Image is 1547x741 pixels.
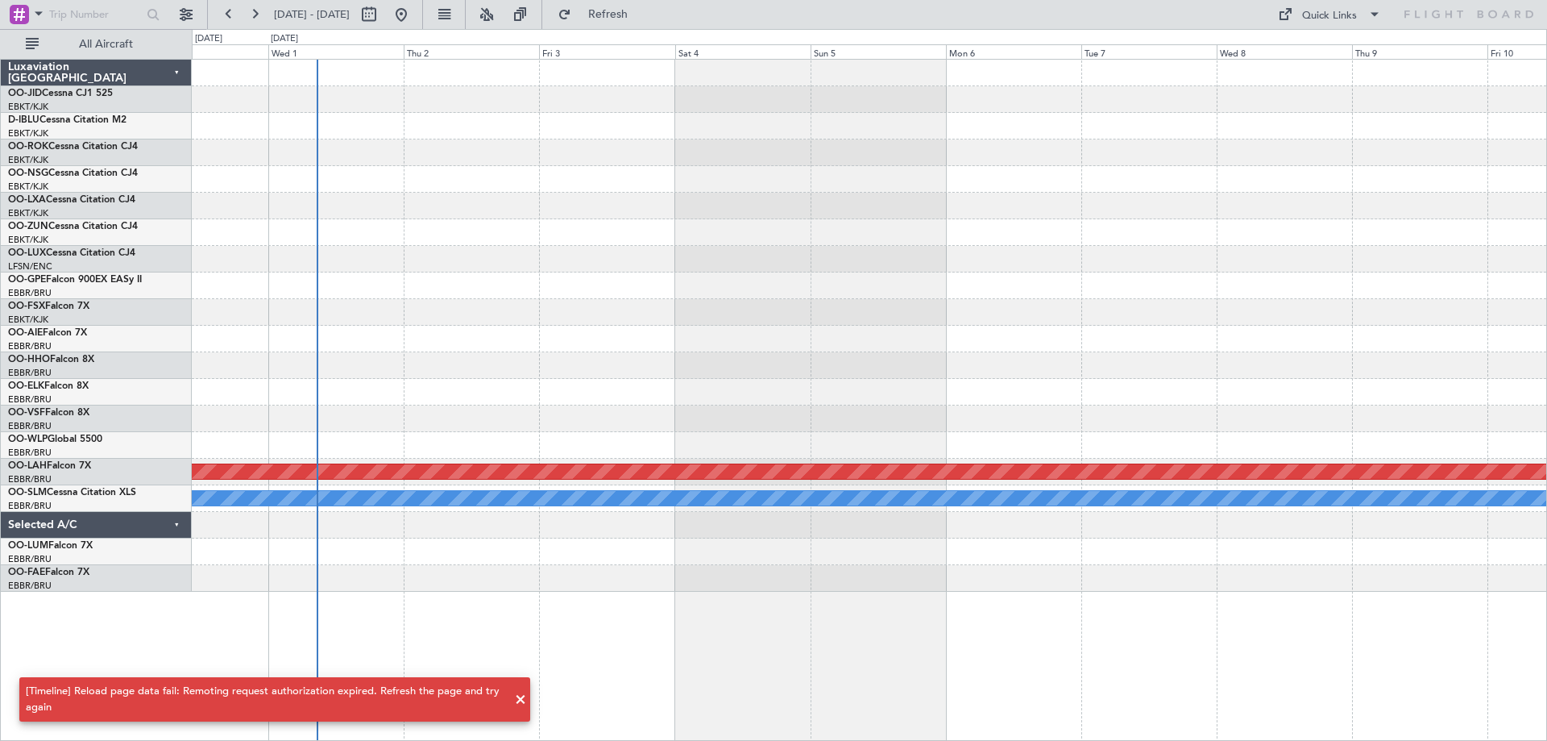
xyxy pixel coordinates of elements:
[8,154,48,166] a: EBKT/KJK
[8,169,138,178] a: OO-NSGCessna Citation CJ4
[8,355,94,364] a: OO-HHOFalcon 8X
[8,127,48,139] a: EBKT/KJK
[574,9,642,20] span: Refresh
[8,207,48,219] a: EBKT/KJK
[8,302,45,311] span: OO-FSX
[1081,44,1217,59] div: Tue 7
[8,328,43,338] span: OO-AIE
[8,541,93,551] a: OO-LUMFalcon 7X
[1302,8,1357,24] div: Quick Links
[8,541,48,551] span: OO-LUM
[8,169,48,178] span: OO-NSG
[8,142,48,152] span: OO-ROK
[8,115,126,125] a: D-IBLUCessna Citation M2
[8,553,52,565] a: EBBR/BRU
[539,44,674,59] div: Fri 3
[8,287,52,299] a: EBBR/BRU
[49,2,142,27] input: Trip Number
[8,222,138,231] a: OO-ZUNCessna Citation CJ4
[8,408,89,418] a: OO-VSFFalcon 8X
[8,195,135,205] a: OO-LXACessna Citation CJ4
[8,461,47,471] span: OO-LAH
[8,420,52,432] a: EBBR/BRU
[8,340,52,352] a: EBBR/BRU
[8,115,39,125] span: D-IBLU
[8,381,44,391] span: OO-ELK
[8,435,48,444] span: OO-WLP
[404,44,539,59] div: Thu 2
[8,568,45,577] span: OO-FAE
[8,568,89,577] a: OO-FAEFalcon 7X
[8,500,52,512] a: EBBR/BRU
[8,408,45,418] span: OO-VSF
[8,488,136,497] a: OO-SLMCessna Citation XLS
[8,488,47,497] span: OO-SLM
[195,32,222,46] div: [DATE]
[8,89,113,98] a: OO-JIDCessna CJ1 525
[8,367,52,379] a: EBBR/BRU
[8,580,52,592] a: EBBR/BRU
[8,393,52,406] a: EBBR/BRU
[8,275,142,285] a: OO-GPEFalcon 900EX EASy II
[42,39,170,50] span: All Aircraft
[550,2,647,27] button: Refresh
[1270,2,1389,27] button: Quick Links
[8,328,87,338] a: OO-AIEFalcon 7X
[8,260,52,273] a: LFSN/ENC
[133,44,268,59] div: Tue 30
[8,447,52,459] a: EBBR/BRU
[8,181,48,193] a: EBKT/KJK
[8,195,46,205] span: OO-LXA
[8,302,89,311] a: OO-FSXFalcon 7X
[8,314,48,326] a: EBKT/KJK
[8,248,135,258] a: OO-LUXCessna Citation CJ4
[8,222,48,231] span: OO-ZUN
[274,7,350,22] span: [DATE] - [DATE]
[1217,44,1352,59] div: Wed 8
[8,435,102,444] a: OO-WLPGlobal 5500
[8,101,48,113] a: EBKT/KJK
[8,248,46,258] span: OO-LUX
[1352,44,1487,59] div: Thu 9
[8,234,48,246] a: EBKT/KJK
[8,89,42,98] span: OO-JID
[946,44,1081,59] div: Mon 6
[8,473,52,485] a: EBBR/BRU
[675,44,811,59] div: Sat 4
[8,355,50,364] span: OO-HHO
[26,684,506,715] div: [Timeline] Reload page data fail: Remoting request authorization expired. Refresh the page and tr...
[8,381,89,391] a: OO-ELKFalcon 8X
[18,31,175,57] button: All Aircraft
[8,275,46,285] span: OO-GPE
[271,32,298,46] div: [DATE]
[8,142,138,152] a: OO-ROKCessna Citation CJ4
[811,44,946,59] div: Sun 5
[8,461,91,471] a: OO-LAHFalcon 7X
[268,44,404,59] div: Wed 1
